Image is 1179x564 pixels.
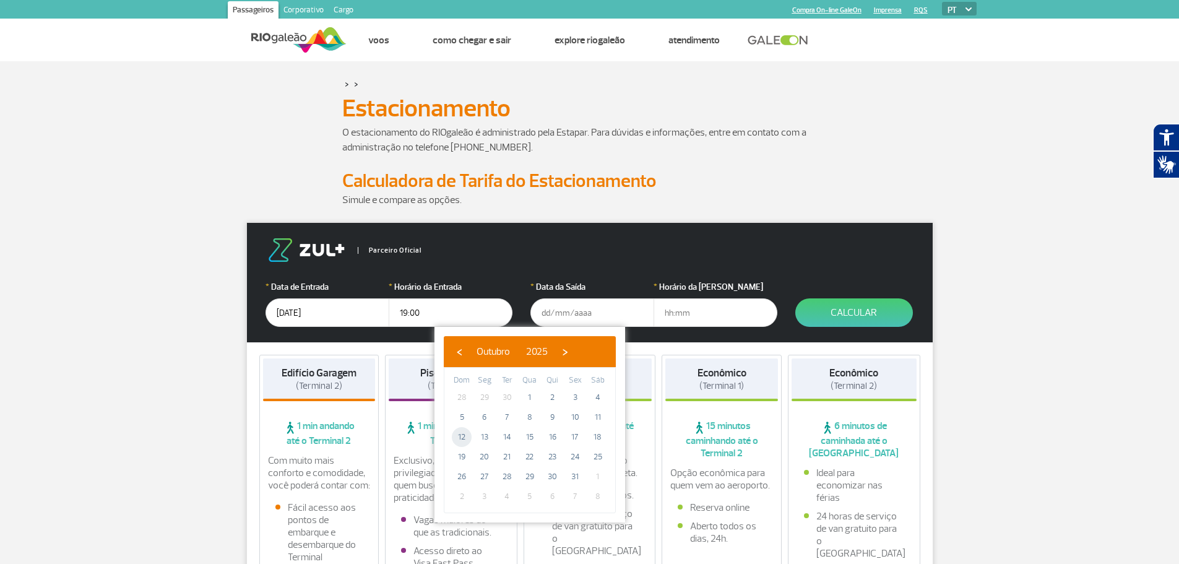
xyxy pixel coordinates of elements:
[475,487,494,506] span: 3
[795,298,913,327] button: Calcular
[428,380,474,392] span: (Terminal 2)
[497,467,517,487] span: 28
[452,388,472,407] span: 28
[654,298,777,327] input: hh:mm
[541,374,564,388] th: weekday
[368,34,389,46] a: Voos
[831,380,877,392] span: (Terminal 2)
[565,487,585,506] span: 7
[475,388,494,407] span: 29
[477,345,510,358] span: Outubro
[497,388,517,407] span: 30
[475,407,494,427] span: 6
[519,374,542,388] th: weekday
[804,467,904,504] li: Ideal para economizar nas férias
[588,447,608,467] span: 25
[518,342,556,361] button: 2025
[342,193,837,207] p: Simule e compare as opções.
[394,454,509,504] p: Exclusivo, com localização privilegiada e ideal para quem busca conforto e praticidade.
[420,367,482,380] strong: Piso Premium
[543,407,563,427] span: 9
[451,374,473,388] th: weekday
[354,77,358,91] a: >
[668,34,720,46] a: Atendimento
[497,427,517,447] span: 14
[588,388,608,407] span: 4
[452,447,472,467] span: 19
[228,1,279,21] a: Passageiros
[665,420,778,459] span: 15 minutos caminhando até o Terminal 2
[520,407,540,427] span: 8
[389,298,512,327] input: hh:mm
[296,380,342,392] span: (Terminal 2)
[1153,124,1179,178] div: Plugin de acessibilidade da Hand Talk.
[475,447,494,467] span: 20
[520,388,540,407] span: 1
[792,420,917,459] span: 6 minutos de caminhada até o [GEOGRAPHIC_DATA]
[342,98,837,119] h1: Estacionamento
[469,342,518,361] button: Outubro
[586,374,609,388] th: weekday
[433,34,511,46] a: Como chegar e sair
[282,367,356,380] strong: Edifício Garagem
[520,427,540,447] span: 15
[496,374,519,388] th: weekday
[389,420,514,447] span: 1 min andando até o Terminal 2
[497,487,517,506] span: 4
[329,1,358,21] a: Cargo
[263,420,376,447] span: 1 min andando até o Terminal 2
[565,407,585,427] span: 10
[268,454,371,492] p: Com muito mais conforto e comodidade, você poderá contar com:
[358,247,421,254] span: Parceiro Oficial
[275,501,363,563] li: Fácil acesso aos pontos de embarque e desembarque do Terminal
[588,467,608,487] span: 1
[678,520,766,545] li: Aberto todos os dias, 24h.
[475,427,494,447] span: 13
[565,467,585,487] span: 31
[342,170,837,193] h2: Calculadora de Tarifa do Estacionamento
[452,487,472,506] span: 2
[401,514,501,539] li: Vagas maiores do que as tradicionais.
[450,344,574,356] bs-datepicker-navigation-view: ​ ​ ​
[540,508,640,557] li: 24 horas de serviço de van gratuito para o [GEOGRAPHIC_DATA]
[1153,124,1179,151] button: Abrir recursos assistivos.
[520,447,540,467] span: 22
[450,342,469,361] button: ‹
[526,345,548,358] span: 2025
[654,280,777,293] label: Horário da [PERSON_NAME]
[697,367,746,380] strong: Econômico
[473,374,496,388] th: weekday
[520,487,540,506] span: 5
[1153,151,1179,178] button: Abrir tradutor de língua de sinais.
[804,510,904,560] li: 24 horas de serviço de van gratuito para o [GEOGRAPHIC_DATA]
[266,298,389,327] input: dd/mm/aaaa
[914,6,928,14] a: RQS
[565,388,585,407] span: 3
[670,467,773,492] p: Opção econômica para quem vem ao aeroporto.
[565,447,585,467] span: 24
[452,407,472,427] span: 5
[452,427,472,447] span: 12
[588,487,608,506] span: 8
[530,280,654,293] label: Data da Saída
[543,467,563,487] span: 30
[678,501,766,514] li: Reserva online
[520,467,540,487] span: 29
[543,447,563,467] span: 23
[543,487,563,506] span: 6
[588,427,608,447] span: 18
[530,298,654,327] input: dd/mm/aaaa
[342,125,837,155] p: O estacionamento do RIOgaleão é administrado pela Estapar. Para dúvidas e informações, entre em c...
[497,407,517,427] span: 7
[556,342,574,361] button: ›
[266,280,389,293] label: Data de Entrada
[874,6,902,14] a: Imprensa
[564,374,587,388] th: weekday
[565,427,585,447] span: 17
[475,467,494,487] span: 27
[829,367,878,380] strong: Econômico
[588,407,608,427] span: 11
[279,1,329,21] a: Corporativo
